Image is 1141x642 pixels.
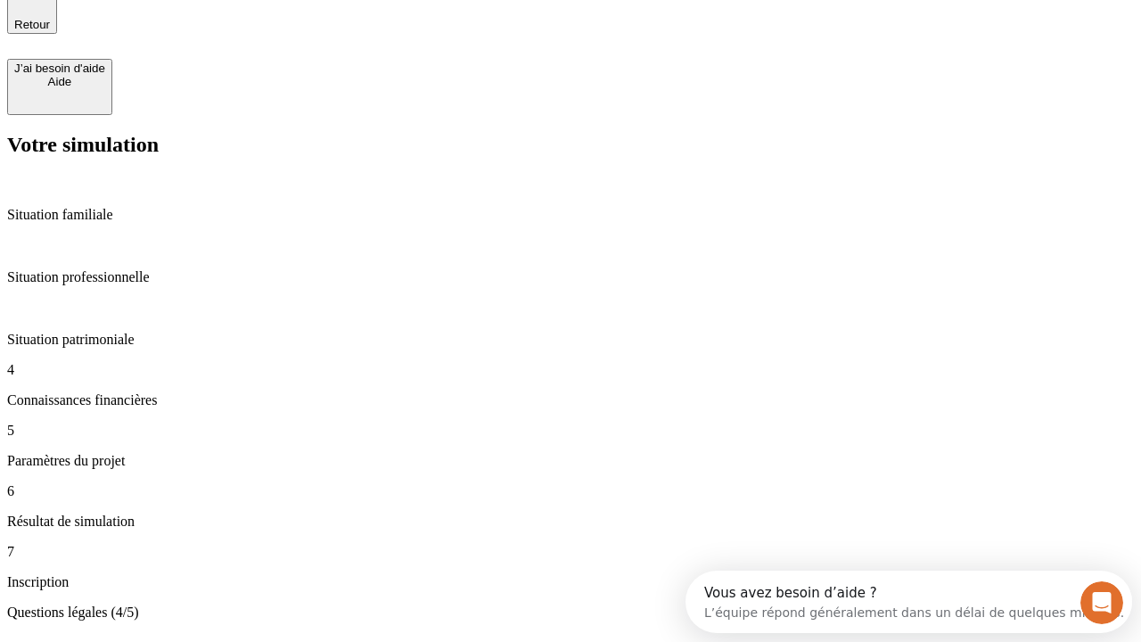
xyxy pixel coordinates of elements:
p: 7 [7,544,1134,560]
div: J’ai besoin d'aide [14,62,105,75]
p: 4 [7,362,1134,378]
p: Questions légales (4/5) [7,605,1134,621]
p: Connaissances financières [7,392,1134,408]
p: Paramètres du projet [7,453,1134,469]
p: Situation patrimoniale [7,332,1134,348]
h2: Votre simulation [7,133,1134,157]
p: Résultat de simulation [7,514,1134,530]
button: J’ai besoin d'aideAide [7,59,112,115]
p: Situation familiale [7,207,1134,223]
span: Retour [14,18,50,31]
div: Vous avez besoin d’aide ? [19,15,439,29]
div: Aide [14,75,105,88]
div: Ouvrir le Messenger Intercom [7,7,491,56]
p: Situation professionnelle [7,269,1134,285]
p: 6 [7,483,1134,499]
iframe: Intercom live chat [1080,581,1123,624]
p: Inscription [7,574,1134,590]
div: L’équipe répond généralement dans un délai de quelques minutes. [19,29,439,48]
iframe: Intercom live chat discovery launcher [685,571,1132,633]
p: 5 [7,423,1134,439]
